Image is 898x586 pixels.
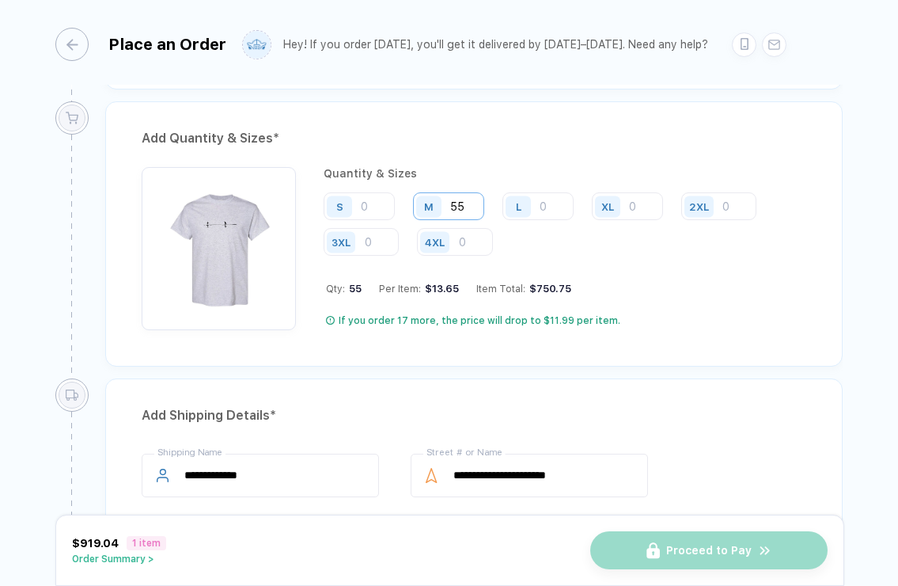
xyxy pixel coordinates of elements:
div: Add Quantity & Sizes [142,126,806,151]
div: Item Total: [476,283,571,295]
img: aa43e5c8-b851-4007-a549-b0fd657c8e1b_nt_front_1759256433903.jpg [150,175,288,314]
img: user profile [243,31,271,59]
span: $919.04 [72,537,119,550]
div: Hey! If you order [DATE], you'll get it delivered by [DATE]–[DATE]. Need any help? [283,38,708,51]
div: Per Item: [379,283,459,295]
div: $750.75 [525,283,571,295]
div: 2XL [689,200,709,212]
div: Place an Order [108,35,226,54]
button: Order Summary > [72,554,166,565]
div: 3XL [332,236,350,248]
div: Qty: [326,283,362,295]
span: 1 item [127,536,166,550]
div: Quantity & Sizes [324,167,806,180]
div: L [516,200,521,212]
div: S [336,200,343,212]
div: $13.65 [421,283,459,295]
span: 55 [345,283,362,295]
div: XL [601,200,614,212]
div: 4XL [425,236,445,248]
div: Add Shipping Details [142,403,806,428]
div: M [424,200,434,212]
div: If you order 17 more, the price will drop to $11.99 per item. [339,314,620,327]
